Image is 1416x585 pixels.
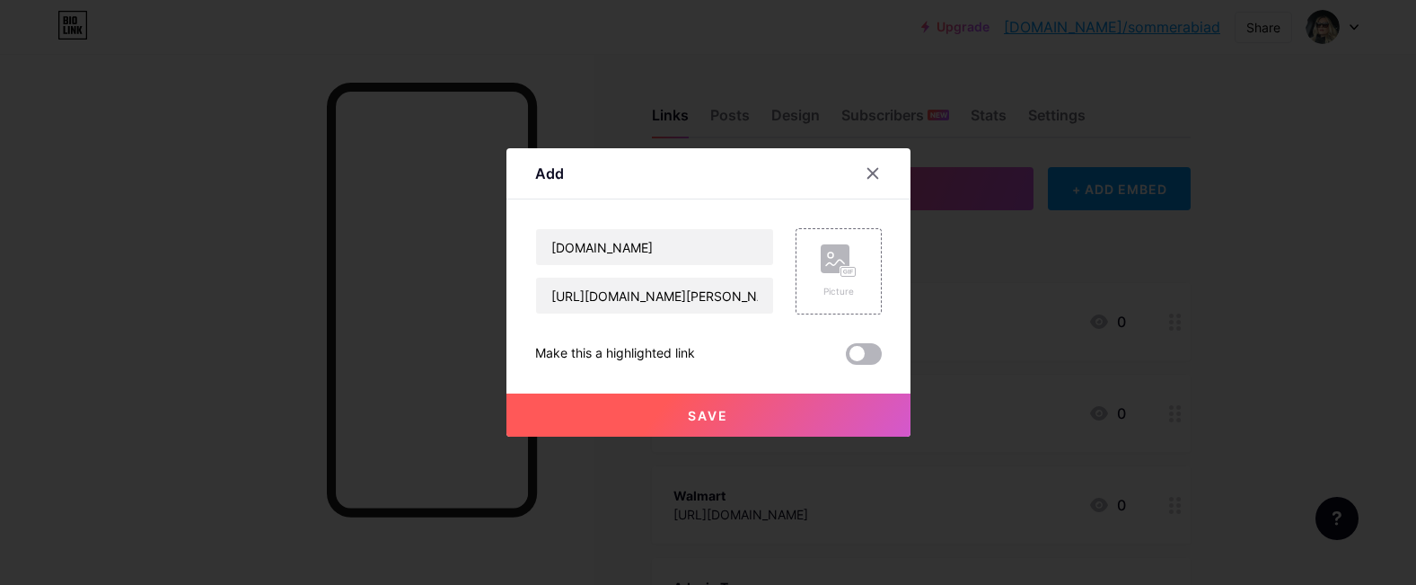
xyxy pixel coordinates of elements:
[688,408,728,423] span: Save
[536,278,773,314] input: URL
[506,394,910,437] button: Save
[535,343,695,365] div: Make this a highlighted link
[536,229,773,265] input: Title
[821,285,857,298] div: Picture
[535,163,564,184] div: Add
